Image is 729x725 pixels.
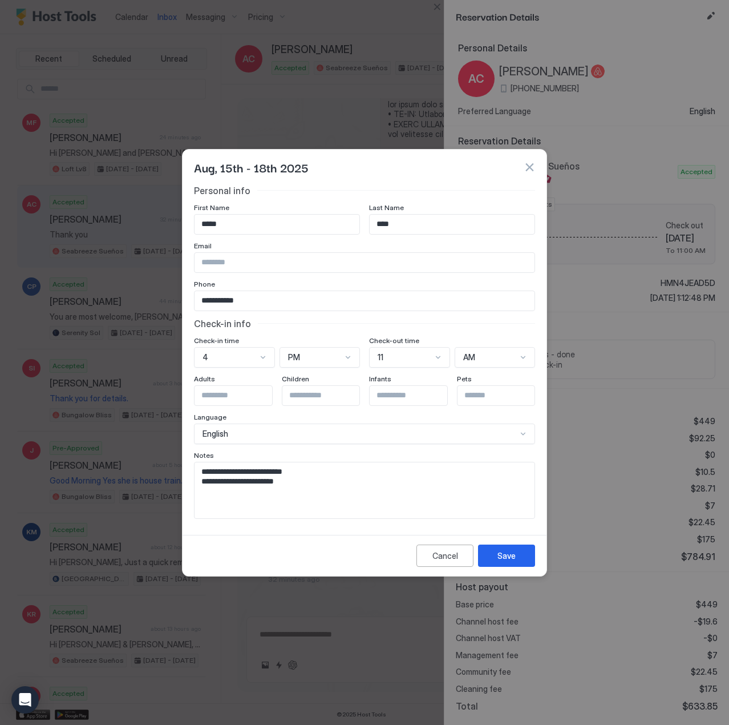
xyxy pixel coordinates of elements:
[432,550,458,562] div: Cancel
[416,545,473,567] button: Cancel
[457,374,472,383] span: Pets
[195,462,534,518] textarea: Input Field
[457,386,551,405] input: Input Field
[288,352,300,362] span: PM
[195,215,359,234] input: Input Field
[194,413,226,421] span: Language
[194,374,215,383] span: Adults
[202,429,228,439] span: English
[478,545,535,567] button: Save
[369,374,391,383] span: Infants
[369,336,419,345] span: Check-out time
[195,386,288,405] input: Input Field
[282,374,309,383] span: Children
[194,336,239,345] span: Check-in time
[463,352,475,362] span: AM
[11,686,39,714] div: Open Intercom Messenger
[194,451,214,460] span: Notes
[369,203,404,212] span: Last Name
[194,280,215,288] span: Phone
[195,291,534,311] input: Input Field
[194,318,251,329] span: Check-in info
[194,159,309,176] span: Aug, 15th - 18th 2025
[378,352,383,362] span: 11
[195,253,534,272] input: Input Field
[282,386,376,405] input: Input Field
[370,215,534,234] input: Input Field
[194,241,212,250] span: Email
[370,386,463,405] input: Input Field
[194,203,229,212] span: First Name
[497,550,516,562] div: Save
[202,352,208,362] span: 4
[194,185,250,196] span: Personal info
